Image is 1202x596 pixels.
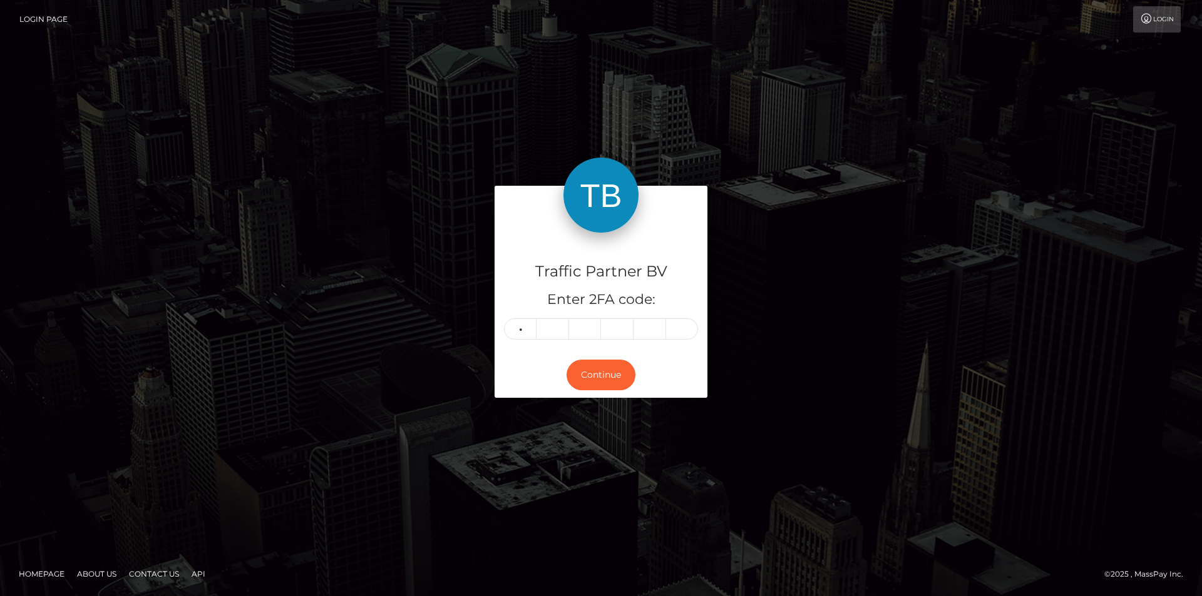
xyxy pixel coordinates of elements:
[124,564,184,583] a: Contact Us
[19,6,68,33] a: Login Page
[14,564,69,583] a: Homepage
[72,564,121,583] a: About Us
[504,290,698,310] h5: Enter 2FA code:
[1133,6,1181,33] a: Login
[504,261,698,283] h4: Traffic Partner BV
[563,158,639,233] img: Traffic Partner BV
[567,360,635,390] button: Continue
[187,564,210,583] a: API
[1104,567,1193,581] div: © 2025 , MassPay Inc.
